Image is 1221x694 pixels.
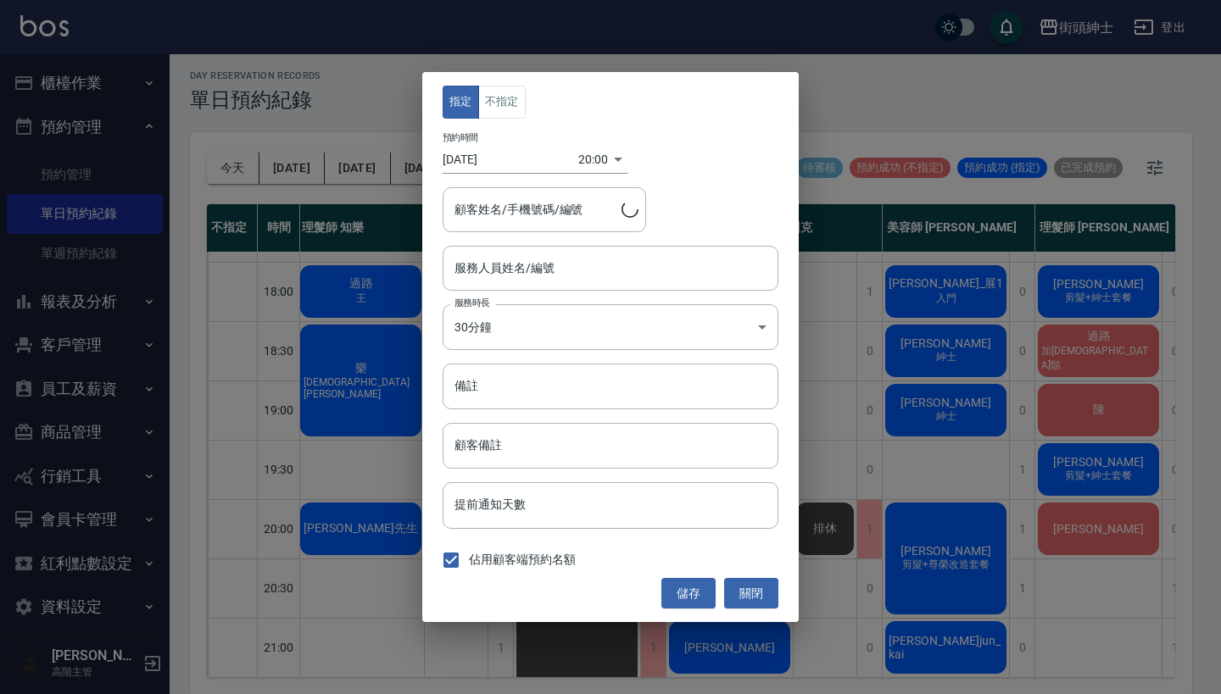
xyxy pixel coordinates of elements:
[478,86,526,119] button: 不指定
[724,578,778,609] button: 關閉
[443,146,578,174] input: Choose date, selected date is 2025-09-04
[443,86,479,119] button: 指定
[578,146,608,174] div: 20:00
[454,297,490,309] label: 服務時長
[661,578,716,609] button: 儲存
[443,304,778,350] div: 30分鐘
[443,130,478,143] label: 預約時間
[469,551,576,569] span: 佔用顧客端預約名額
